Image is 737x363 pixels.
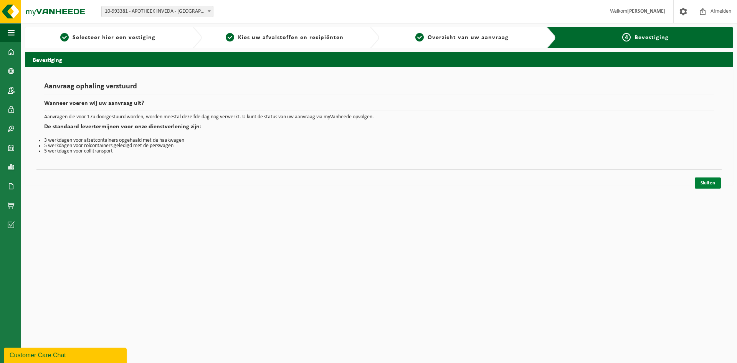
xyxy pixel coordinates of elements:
[383,33,541,42] a: 3Overzicht van uw aanvraag
[206,33,364,42] a: 2Kies uw afvalstoffen en recipiënten
[44,138,714,143] li: 3 werkdagen voor afzetcontainers opgehaald met de haakwagen
[102,6,213,17] span: 10-993381 - APOTHEEK INVEDA - OOSTENDE
[44,143,714,149] li: 5 werkdagen voor rolcontainers geledigd met de perswagen
[60,33,69,41] span: 1
[73,35,155,41] span: Selecteer hier een vestiging
[238,35,344,41] span: Kies uw afvalstoffen en recipiënten
[44,83,714,94] h1: Aanvraag ophaling verstuurd
[622,33,631,41] span: 4
[101,6,213,17] span: 10-993381 - APOTHEEK INVEDA - OOSTENDE
[25,52,733,67] h2: Bevestiging
[44,149,714,154] li: 5 werkdagen voor collitransport
[4,346,128,363] iframe: chat widget
[226,33,234,41] span: 2
[695,177,721,189] a: Sluiten
[44,124,714,134] h2: De standaard levertermijnen voor onze dienstverlening zijn:
[415,33,424,41] span: 3
[635,35,669,41] span: Bevestiging
[44,114,714,120] p: Aanvragen die voor 17u doorgestuurd worden, worden meestal dezelfde dag nog verwerkt. U kunt de s...
[29,33,187,42] a: 1Selecteer hier een vestiging
[428,35,509,41] span: Overzicht van uw aanvraag
[627,8,666,14] strong: [PERSON_NAME]
[44,100,714,111] h2: Wanneer voeren wij uw aanvraag uit?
